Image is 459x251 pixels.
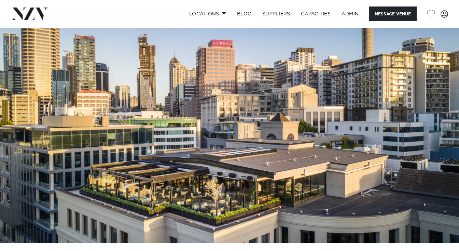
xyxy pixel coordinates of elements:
a: Capacities [295,6,336,21]
a: SUPPLIERS [257,6,295,21]
a: BLOG [232,6,257,21]
img: nzv-logo.png [11,8,48,20]
a: ADMIN [336,6,364,21]
a: Locations [184,6,232,21]
button: Message Venue [369,6,417,21]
